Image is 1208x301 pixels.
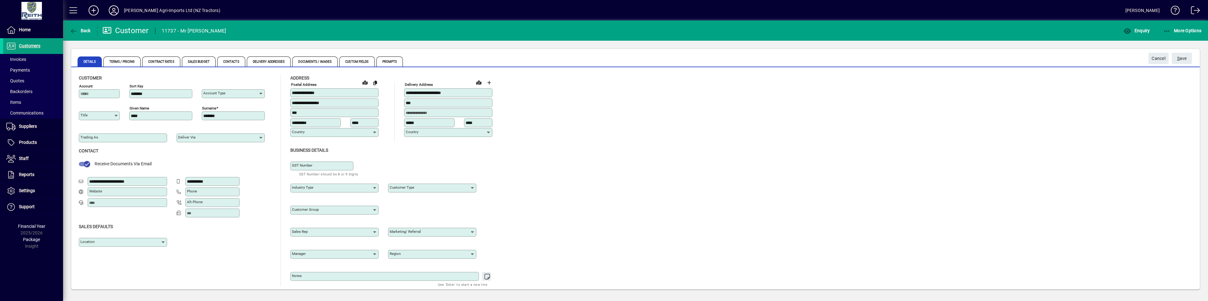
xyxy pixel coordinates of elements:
mat-label: Location [80,239,95,244]
span: Enquiry [1124,28,1150,33]
span: Financial Year [18,224,45,229]
mat-label: Title [80,113,88,117]
mat-label: Account [79,84,93,88]
a: Invoices [3,54,63,65]
span: Terms / Pricing [103,56,141,67]
span: Package [23,237,40,242]
span: Custom Fields [339,56,375,67]
span: Cancel [1152,53,1165,64]
span: ave [1177,53,1187,64]
mat-label: Customer type [390,185,414,190]
span: Customers [19,43,40,48]
a: Reports [3,167,63,183]
span: Suppliers [19,124,37,129]
a: Knowledge Base [1166,1,1180,22]
a: Support [3,199,63,215]
span: Items [6,100,21,105]
span: Payments [6,68,30,73]
a: Products [3,135,63,150]
span: Contacts [217,56,245,67]
button: Save [1172,53,1192,64]
span: Prompts [376,56,403,67]
mat-hint: Use 'Enter' to start a new line [438,281,487,288]
button: More Options [1162,25,1203,36]
mat-label: Country [292,130,305,134]
button: Copy to Delivery address [370,78,380,88]
span: Back [70,28,91,33]
span: Contract Rates [142,56,180,67]
div: [PERSON_NAME] Agri-Imports Ltd (NZ Tractors) [124,5,220,15]
span: Support [19,204,35,209]
span: Backorders [6,89,32,94]
button: Profile [104,5,124,16]
span: Quotes [6,78,24,83]
span: Receive Documents Via Email [95,161,152,166]
button: Choose address [484,78,494,88]
div: [PERSON_NAME] [1125,5,1160,15]
mat-label: Notes [292,274,302,278]
mat-label: Sort key [130,84,143,88]
span: Reports [19,172,34,177]
mat-label: Manager [292,251,306,256]
a: Staff [3,151,63,167]
span: Contact [79,148,98,153]
span: Delivery Addresses [247,56,291,67]
a: Backorders [3,86,63,97]
div: Customer [102,26,149,36]
div: 11737 - Mr [PERSON_NAME] [162,26,226,36]
button: Add [84,5,104,16]
a: Quotes [3,75,63,86]
a: Suppliers [3,119,63,134]
span: Staff [19,156,29,161]
button: Back [68,25,92,36]
a: View on map [474,77,484,87]
mat-label: Country [406,130,418,134]
span: Sales defaults [79,224,113,229]
span: Documents / Images [292,56,338,67]
mat-label: Account Type [203,91,225,95]
mat-label: Sales rep [292,229,308,234]
a: Home [3,22,63,38]
a: View on map [360,77,370,87]
button: Cancel [1148,53,1169,64]
span: Home [19,27,31,32]
span: Address [290,75,309,80]
mat-label: Region [390,251,401,256]
mat-label: Marketing/ Referral [390,229,421,234]
a: Logout [1186,1,1200,22]
mat-label: Alt Phone [187,200,203,204]
mat-label: Website [89,189,102,193]
a: Communications [3,108,63,118]
mat-label: Customer group [292,207,319,212]
mat-label: Industry type [292,185,313,190]
mat-label: GST Number [292,163,312,168]
span: Customer [79,75,102,80]
mat-label: Phone [187,189,197,193]
mat-hint: GST Number should be 8 or 9 digits [299,170,358,178]
span: Business details [290,148,328,153]
span: S [1177,56,1180,61]
span: Sales Budget [182,56,216,67]
span: Communications [6,110,44,115]
span: Details [78,56,102,67]
mat-label: Deliver via [178,135,195,139]
span: Products [19,140,37,145]
button: Enquiry [1122,25,1151,36]
span: Invoices [6,57,26,62]
app-page-header-button: Back [63,25,98,36]
span: Settings [19,188,35,193]
mat-label: Surname [202,106,216,110]
span: More Options [1163,28,1202,33]
mat-label: Given name [130,106,149,110]
mat-label: Trading as [80,135,98,139]
a: Settings [3,183,63,199]
a: Items [3,97,63,108]
a: Payments [3,65,63,75]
